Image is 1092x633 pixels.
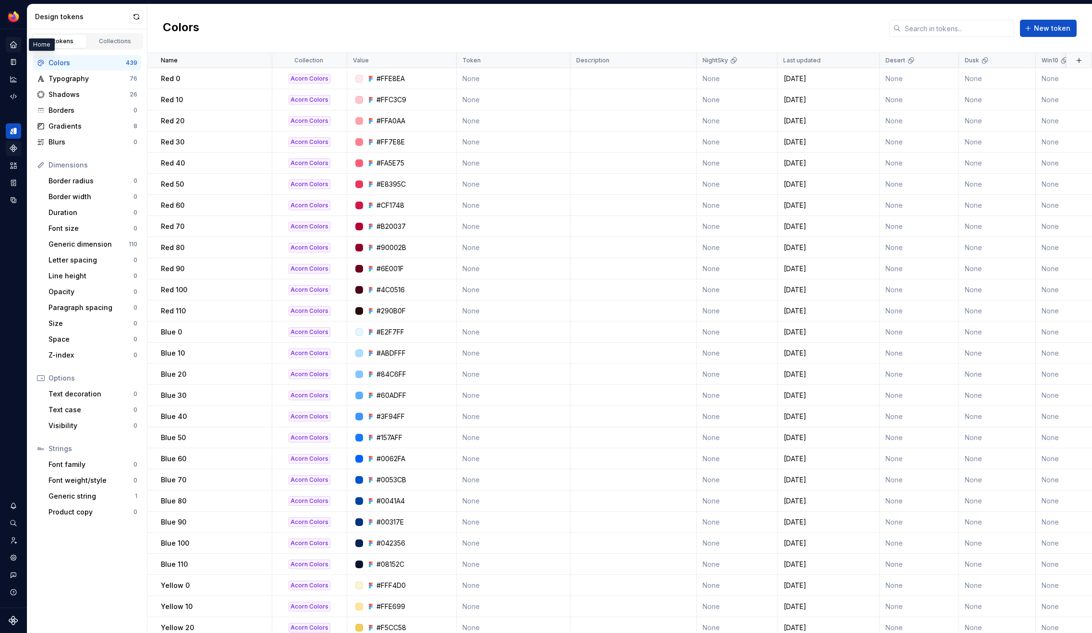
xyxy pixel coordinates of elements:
[778,222,879,231] div: [DATE]
[880,195,959,216] td: None
[161,285,187,295] p: Red 100
[880,110,959,131] td: None
[126,59,137,67] div: 439
[457,216,570,237] td: None
[778,391,879,400] div: [DATE]
[49,373,137,383] div: Options
[778,306,879,316] div: [DATE]
[457,469,570,490] td: None
[45,173,141,189] a: Border radius0
[959,448,1036,469] td: None
[161,116,184,126] p: Red 20
[49,208,133,217] div: Duration
[697,427,777,448] td: None
[133,390,137,398] div: 0
[457,343,570,364] td: None
[376,454,405,464] div: #0062FA
[880,216,959,237] td: None
[6,72,21,87] a: Analytics
[697,300,777,322] td: None
[133,107,137,114] div: 0
[697,216,777,237] td: None
[457,195,570,216] td: None
[45,252,141,268] a: Letter spacing0
[161,412,187,421] p: Blue 40
[161,74,180,84] p: Red 0
[49,90,130,99] div: Shadows
[45,332,141,347] a: Space0
[880,385,959,406] td: None
[457,427,570,448] td: None
[6,192,21,208] a: Data sources
[376,243,406,252] div: #90002B
[880,174,959,195] td: None
[697,110,777,131] td: None
[703,57,728,64] p: NightSky
[133,320,137,327] div: 0
[697,131,777,153] td: None
[49,405,133,415] div: Text case
[959,406,1036,427] td: None
[289,264,330,274] div: Acorn Colors
[133,508,137,516] div: 0
[49,137,133,147] div: Blurs
[45,418,141,433] a: Visibility0
[45,284,141,299] a: Opacity0
[778,454,879,464] div: [DATE]
[376,433,402,442] div: #157AFF
[959,364,1036,385] td: None
[778,285,879,295] div: [DATE]
[457,174,570,195] td: None
[294,57,323,64] p: Collection
[133,225,137,232] div: 0
[778,137,879,147] div: [DATE]
[49,160,137,170] div: Dimensions
[778,95,879,105] div: [DATE]
[289,348,330,358] div: Acorn Colors
[9,616,18,625] svg: Supernova Logo
[45,402,141,418] a: Text case0
[6,54,21,70] div: Documentation
[576,57,609,64] p: Description
[161,327,182,337] p: Blue 0
[959,237,1036,258] td: None
[161,348,185,358] p: Blue 10
[45,268,141,284] a: Line height0
[959,258,1036,279] td: None
[289,116,330,126] div: Acorn Colors
[376,348,406,358] div: #ABDFFF
[697,68,777,89] td: None
[36,37,84,45] div: All tokens
[133,422,137,430] div: 0
[289,137,330,147] div: Acorn Colors
[49,421,133,430] div: Visibility
[965,57,979,64] p: Dusk
[6,567,21,583] div: Contact support
[289,243,330,252] div: Acorn Colors
[161,179,184,189] p: Red 50
[29,38,55,51] div: Home
[778,348,879,358] div: [DATE]
[161,306,186,316] p: Red 110
[901,20,1014,37] input: Search in tokens...
[376,370,406,379] div: #84C6FF
[880,68,959,89] td: None
[130,75,137,83] div: 76
[133,122,137,130] div: 8
[49,507,133,517] div: Product copy
[161,201,184,210] p: Red 60
[45,205,141,220] a: Duration0
[45,473,141,488] a: Font weight/style0
[6,89,21,104] a: Code automation
[133,477,137,484] div: 0
[49,389,133,399] div: Text decoration
[133,138,137,146] div: 0
[376,412,405,421] div: #3F94FF
[289,285,330,295] div: Acorn Colors
[6,158,21,173] div: Assets
[49,255,133,265] div: Letter spacing
[49,192,133,202] div: Border width
[778,158,879,168] div: [DATE]
[133,335,137,343] div: 0
[45,316,141,331] a: Size0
